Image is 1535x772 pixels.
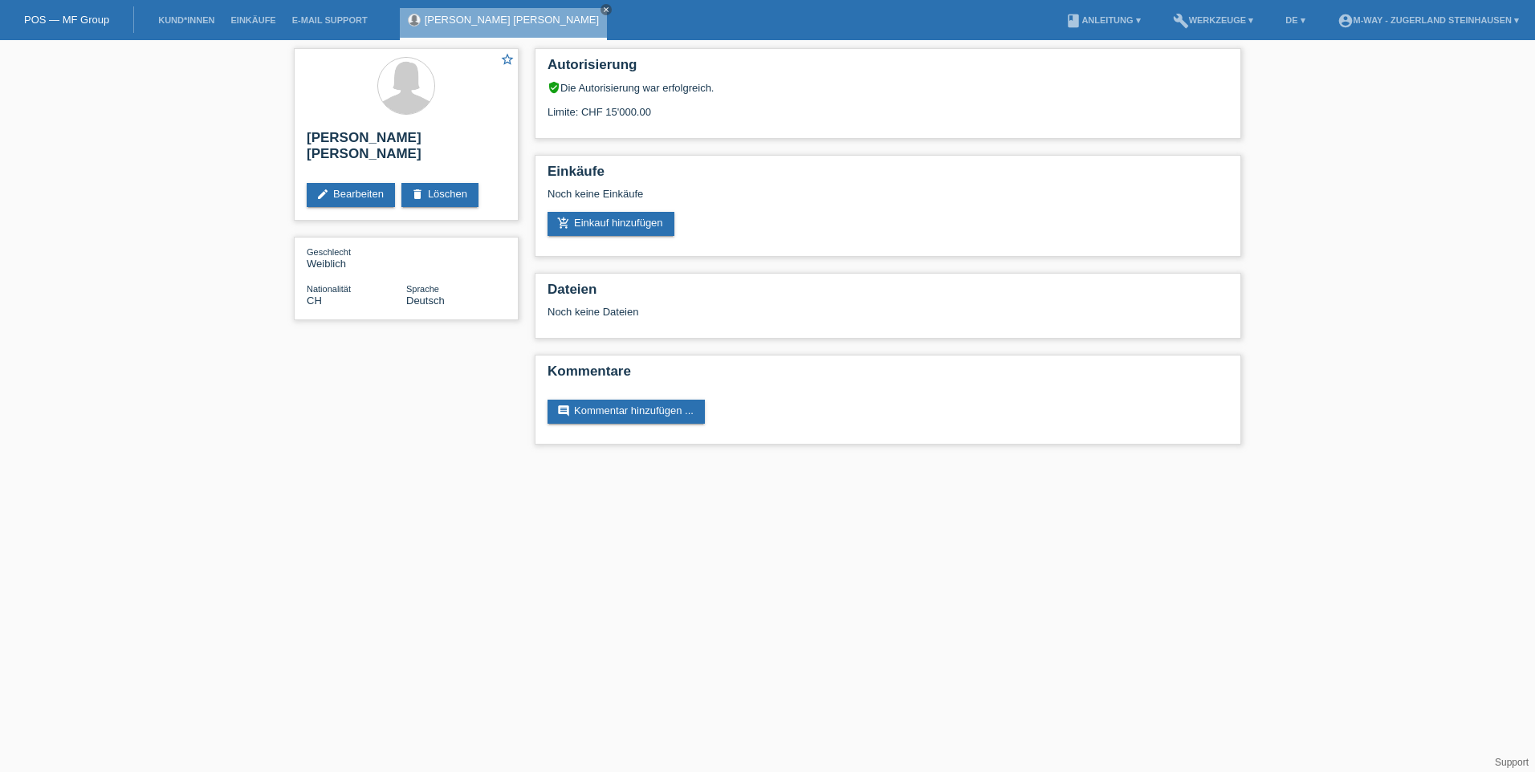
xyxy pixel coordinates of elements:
a: account_circlem-way - Zugerland Steinhausen ▾ [1329,15,1527,25]
a: add_shopping_cartEinkauf hinzufügen [548,212,674,236]
a: [PERSON_NAME] [PERSON_NAME] [425,14,599,26]
i: edit [316,188,329,201]
a: editBearbeiten [307,183,395,207]
a: DE ▾ [1277,15,1313,25]
i: delete [411,188,424,201]
h2: Autorisierung [548,57,1228,81]
h2: [PERSON_NAME] [PERSON_NAME] [307,130,506,170]
i: build [1173,13,1189,29]
i: star_border [500,52,515,67]
div: Noch keine Dateien [548,306,1038,318]
div: Noch keine Einkäufe [548,188,1228,212]
span: Nationalität [307,284,351,294]
a: E-Mail Support [284,15,376,25]
a: close [601,4,612,15]
div: Limite: CHF 15'000.00 [548,94,1228,118]
a: Support [1495,757,1529,768]
i: add_shopping_cart [557,217,570,230]
a: star_border [500,52,515,69]
i: close [602,6,610,14]
div: Weiblich [307,246,406,270]
a: bookAnleitung ▾ [1057,15,1148,25]
h2: Kommentare [548,364,1228,388]
span: Schweiz [307,295,322,307]
i: account_circle [1338,13,1354,29]
i: book [1065,13,1081,29]
a: POS — MF Group [24,14,109,26]
a: commentKommentar hinzufügen ... [548,400,705,424]
a: buildWerkzeuge ▾ [1165,15,1262,25]
a: Kund*innen [150,15,222,25]
span: Geschlecht [307,247,351,257]
a: Einkäufe [222,15,283,25]
div: Die Autorisierung war erfolgreich. [548,81,1228,94]
a: deleteLöschen [401,183,478,207]
h2: Einkäufe [548,164,1228,188]
i: verified_user [548,81,560,94]
i: comment [557,404,570,417]
span: Sprache [406,284,439,294]
h2: Dateien [548,282,1228,306]
span: Deutsch [406,295,445,307]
